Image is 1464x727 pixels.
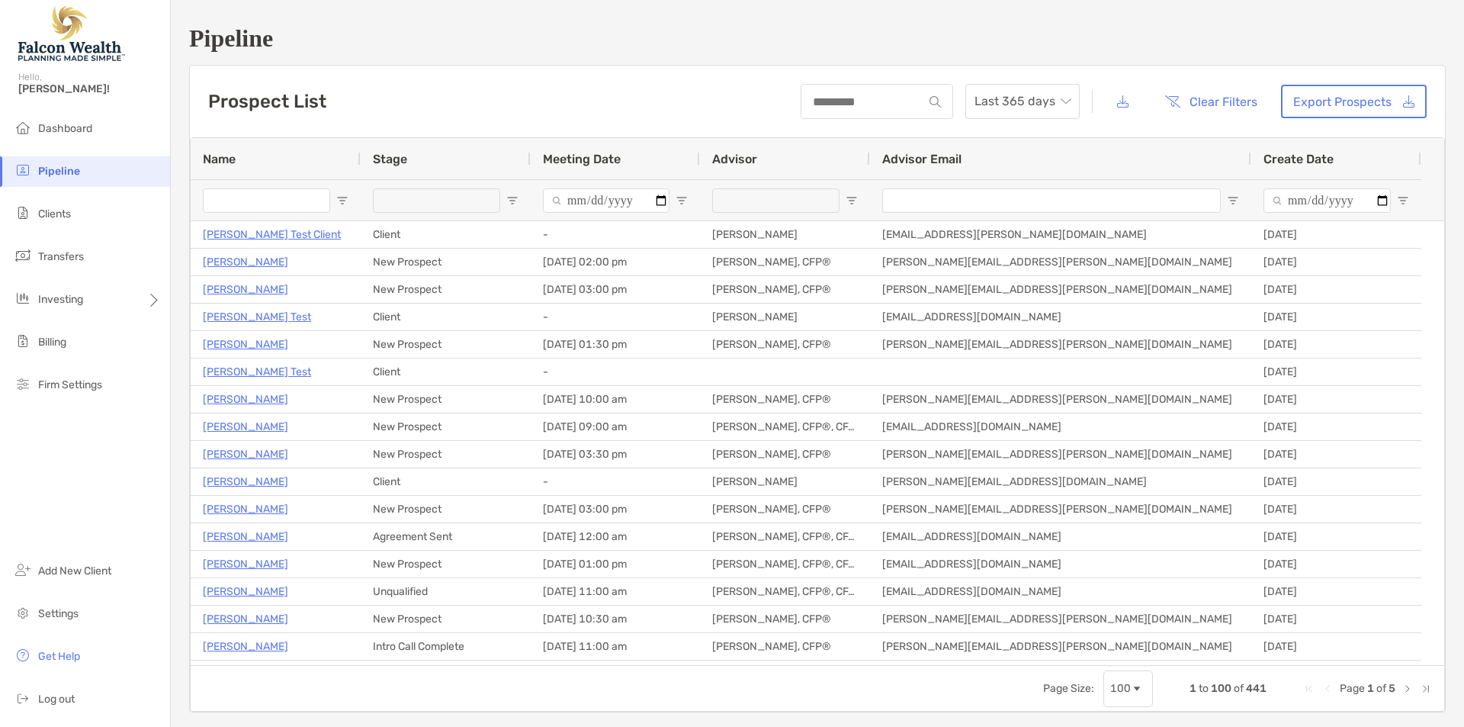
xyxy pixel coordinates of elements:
[203,390,288,409] a: [PERSON_NAME]
[361,413,531,440] div: New Prospect
[1340,682,1365,695] span: Page
[882,152,962,166] span: Advisor Email
[1251,359,1421,385] div: [DATE]
[870,468,1251,495] div: [PERSON_NAME][EMAIL_ADDRESS][DOMAIN_NAME]
[700,304,870,330] div: [PERSON_NAME]
[38,250,84,263] span: Transfers
[543,188,669,213] input: Meeting Date Filter Input
[1251,496,1421,523] div: [DATE]
[700,276,870,303] div: [PERSON_NAME], CFP®
[531,359,700,385] div: -
[361,468,531,495] div: Client
[531,578,700,605] div: [DATE] 11:00 am
[870,441,1251,468] div: [PERSON_NAME][EMAIL_ADDRESS][PERSON_NAME][DOMAIN_NAME]
[14,561,32,579] img: add_new_client icon
[361,359,531,385] div: Client
[1401,683,1414,695] div: Next Page
[870,551,1251,577] div: [EMAIL_ADDRESS][DOMAIN_NAME]
[203,610,288,629] a: [PERSON_NAME]
[870,386,1251,413] div: [PERSON_NAME][EMAIL_ADDRESS][PERSON_NAME][DOMAIN_NAME]
[203,335,288,354] a: [PERSON_NAME]
[361,304,531,330] div: Client
[373,152,407,166] span: Stage
[1251,661,1421,687] div: [DATE]
[14,375,32,393] img: firm-settings icon
[1251,441,1421,468] div: [DATE]
[700,661,870,687] div: [PERSON_NAME], CFP®
[203,445,288,464] a: [PERSON_NAME]
[929,96,941,108] img: input icon
[203,555,288,574] a: [PERSON_NAME]
[974,85,1071,118] span: Last 365 days
[1246,682,1267,695] span: 441
[700,578,870,605] div: [PERSON_NAME], CFP®, CFA®
[1110,682,1131,695] div: 100
[361,441,531,468] div: New Prospect
[203,152,236,166] span: Name
[1227,195,1239,207] button: Open Filter Menu
[870,578,1251,605] div: [EMAIL_ADDRESS][DOMAIN_NAME]
[18,82,161,95] span: [PERSON_NAME]!
[38,565,111,577] span: Add New Client
[1321,683,1334,695] div: Previous Page
[1263,152,1334,166] span: Create Date
[700,523,870,550] div: [PERSON_NAME], CFP®, CFA®
[531,633,700,660] div: [DATE] 11:00 am
[531,331,700,358] div: [DATE] 01:30 pm
[531,606,700,632] div: [DATE] 10:30 am
[700,633,870,660] div: [PERSON_NAME], CFP®
[870,496,1251,523] div: [PERSON_NAME][EMAIL_ADDRESS][PERSON_NAME][DOMAIN_NAME]
[38,650,80,663] span: Get Help
[700,249,870,275] div: [PERSON_NAME], CFP®
[543,152,621,166] span: Meeting Date
[846,195,858,207] button: Open Filter Menu
[531,441,700,468] div: [DATE] 03:30 pm
[203,472,288,491] a: [PERSON_NAME]
[1376,682,1386,695] span: of
[506,195,518,207] button: Open Filter Menu
[18,6,125,61] img: Falcon Wealth Planning Logo
[1251,221,1421,248] div: [DATE]
[882,188,1221,213] input: Advisor Email Filter Input
[531,551,700,577] div: [DATE] 01:00 pm
[38,693,75,706] span: Log out
[700,331,870,358] div: [PERSON_NAME], CFP®
[531,661,700,687] div: [DATE] 12:30 pm
[203,362,311,381] p: [PERSON_NAME] Test
[1397,195,1409,207] button: Open Filter Menu
[1251,249,1421,275] div: [DATE]
[208,91,326,112] h3: Prospect List
[14,332,32,350] img: billing icon
[361,249,531,275] div: New Prospect
[1251,606,1421,632] div: [DATE]
[14,118,32,137] img: dashboard icon
[203,582,288,601] a: [PERSON_NAME]
[189,24,1446,53] h1: Pipeline
[1251,578,1421,605] div: [DATE]
[700,413,870,440] div: [PERSON_NAME], CFP®, CFA®
[203,280,288,299] a: [PERSON_NAME]
[14,204,32,222] img: clients icon
[203,307,311,327] a: [PERSON_NAME] Test
[870,249,1251,275] div: [PERSON_NAME][EMAIL_ADDRESS][PERSON_NAME][DOMAIN_NAME]
[38,165,80,178] span: Pipeline
[38,207,71,220] span: Clients
[38,378,102,391] span: Firm Settings
[712,152,757,166] span: Advisor
[531,468,700,495] div: -
[700,496,870,523] div: [PERSON_NAME], CFP®
[203,225,341,244] a: [PERSON_NAME] Test Client
[14,161,32,179] img: pipeline icon
[531,413,700,440] div: [DATE] 09:00 am
[700,441,870,468] div: [PERSON_NAME], CFP®
[1281,85,1427,118] a: Export Prospects
[700,468,870,495] div: [PERSON_NAME]
[203,664,288,684] p: [PERSON_NAME]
